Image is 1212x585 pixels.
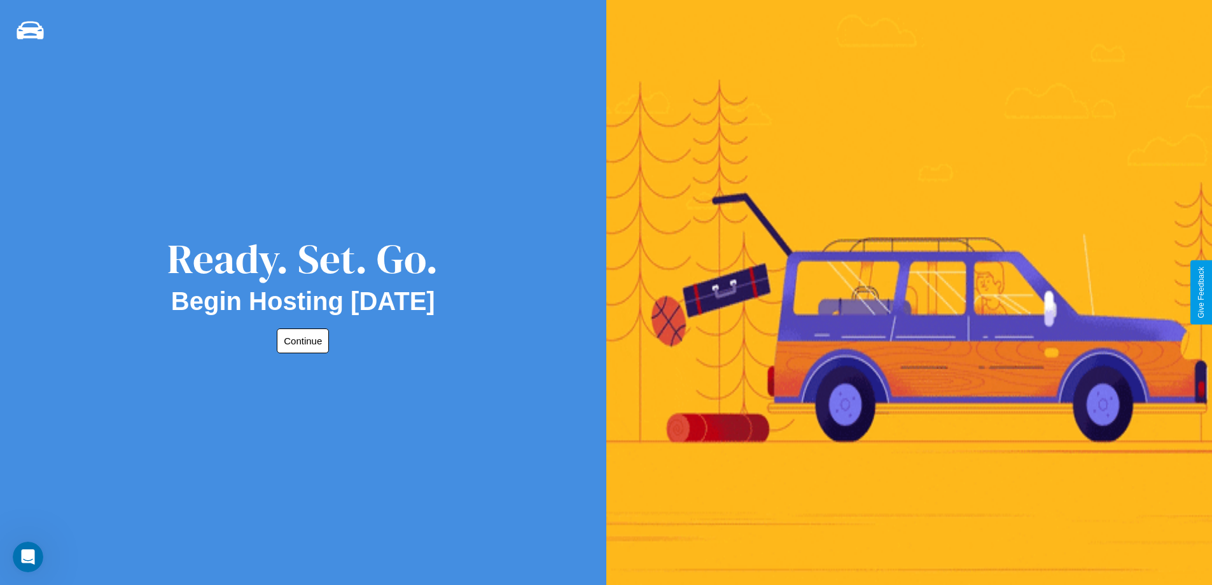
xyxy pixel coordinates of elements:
[167,230,438,287] div: Ready. Set. Go.
[277,328,329,353] button: Continue
[13,542,43,572] iframe: Intercom live chat
[1197,267,1206,318] div: Give Feedback
[171,287,435,316] h2: Begin Hosting [DATE]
